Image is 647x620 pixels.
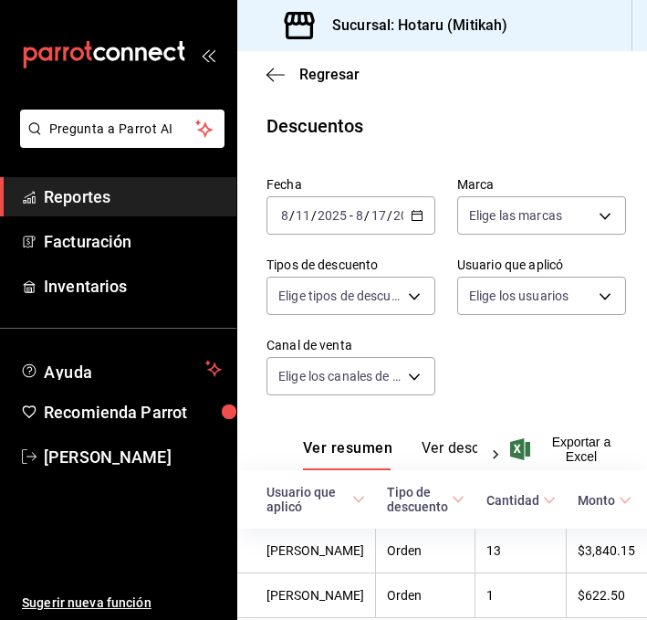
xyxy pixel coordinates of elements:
label: Tipos de descuento [266,258,435,271]
button: Regresar [266,66,360,83]
span: / [289,208,295,223]
button: Exportar a Excel [514,435,618,464]
span: Monto [578,493,631,508]
input: -- [355,208,364,223]
input: ---- [317,208,348,223]
span: Ayuda [44,358,198,380]
span: Elige tipos de descuento [278,287,402,305]
span: Cantidad [486,493,556,508]
th: [PERSON_NAME] [237,529,376,573]
h3: Sucursal: Hotaru (Mitikah) [318,15,507,37]
a: Pregunta a Parrot AI [13,132,224,152]
label: Usuario que aplicó [457,258,626,271]
span: Elige los usuarios [469,287,569,305]
input: -- [295,208,311,223]
span: Pregunta a Parrot AI [49,120,196,139]
span: / [311,208,317,223]
span: Elige las marcas [469,206,562,225]
span: [PERSON_NAME] [44,445,222,469]
div: navigation tabs [303,439,477,470]
span: Elige los canales de venta [278,367,402,385]
span: Recomienda Parrot [44,400,222,425]
label: Fecha [266,178,435,191]
th: [PERSON_NAME] [237,573,376,618]
th: Orden [376,573,475,618]
th: 1 [475,573,567,618]
label: Marca [457,178,626,191]
span: Regresar [299,66,360,83]
th: 13 [475,529,567,573]
button: open_drawer_menu [201,47,215,62]
span: Reportes [44,184,222,209]
div: Descuentos [266,112,363,140]
span: Facturación [44,229,222,254]
th: Orden [376,529,475,573]
span: / [364,208,370,223]
span: Tipo de descuento [387,485,464,514]
span: - [350,208,353,223]
span: Sugerir nueva función [22,594,222,613]
span: Inventarios [44,274,222,299]
span: / [387,208,392,223]
span: Usuario que aplicó [266,485,365,514]
button: Ver descuentos [422,439,526,470]
button: Pregunta a Parrot AI [20,110,224,148]
input: -- [370,208,387,223]
label: Canal de venta [266,339,435,352]
button: Ver resumen [303,439,392,470]
input: ---- [392,208,423,223]
input: -- [280,208,289,223]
